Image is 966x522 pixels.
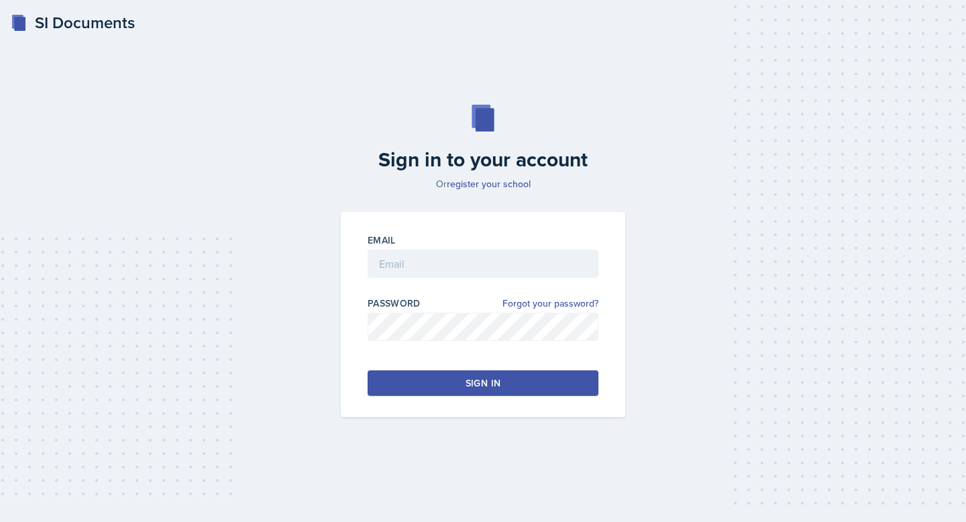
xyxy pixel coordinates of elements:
[333,177,633,191] p: Or
[447,177,531,191] a: register your school
[368,233,396,247] label: Email
[11,11,135,35] a: SI Documents
[368,250,598,278] input: Email
[368,297,421,310] label: Password
[466,376,500,390] div: Sign in
[368,370,598,396] button: Sign in
[502,297,598,311] a: Forgot your password?
[333,148,633,172] h2: Sign in to your account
